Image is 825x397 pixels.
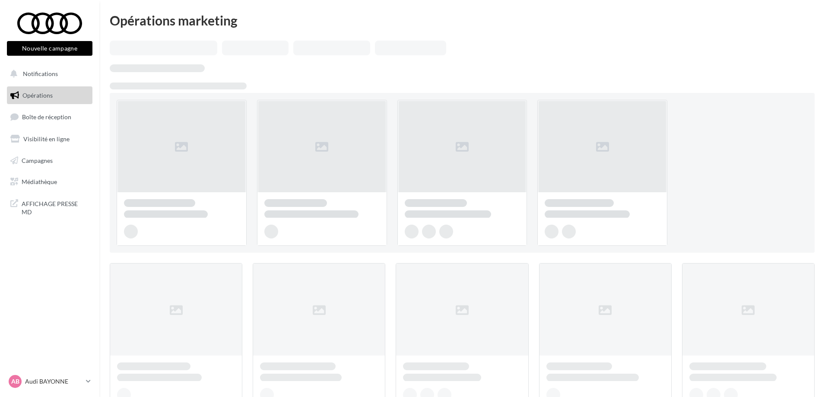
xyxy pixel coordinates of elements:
[22,198,89,216] span: AFFICHAGE PRESSE MD
[11,377,19,386] span: AB
[22,156,53,164] span: Campagnes
[5,130,94,148] a: Visibilité en ligne
[5,86,94,105] a: Opérations
[23,70,58,77] span: Notifications
[22,113,71,121] span: Boîte de réception
[22,178,57,185] span: Médiathèque
[7,41,92,56] button: Nouvelle campagne
[5,152,94,170] a: Campagnes
[5,65,91,83] button: Notifications
[5,108,94,126] a: Boîte de réception
[7,373,92,390] a: AB Audi BAYONNE
[110,14,815,27] div: Opérations marketing
[25,377,82,386] p: Audi BAYONNE
[5,194,94,220] a: AFFICHAGE PRESSE MD
[22,92,53,99] span: Opérations
[5,173,94,191] a: Médiathèque
[23,135,70,143] span: Visibilité en ligne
